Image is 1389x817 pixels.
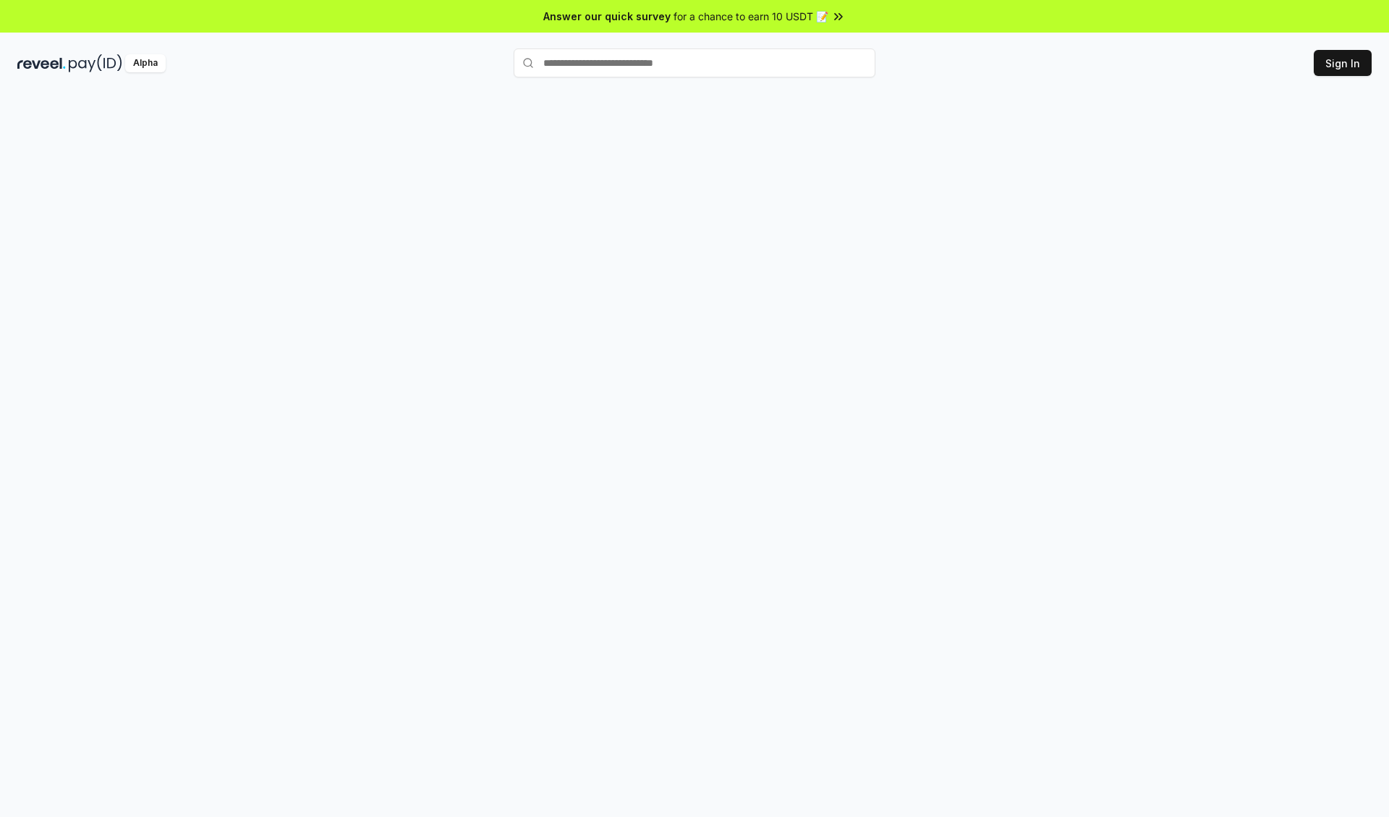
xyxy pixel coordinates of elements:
button: Sign In [1314,50,1372,76]
img: pay_id [69,54,122,72]
div: Alpha [125,54,166,72]
img: reveel_dark [17,54,66,72]
span: Answer our quick survey [543,9,671,24]
span: for a chance to earn 10 USDT 📝 [674,9,828,24]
